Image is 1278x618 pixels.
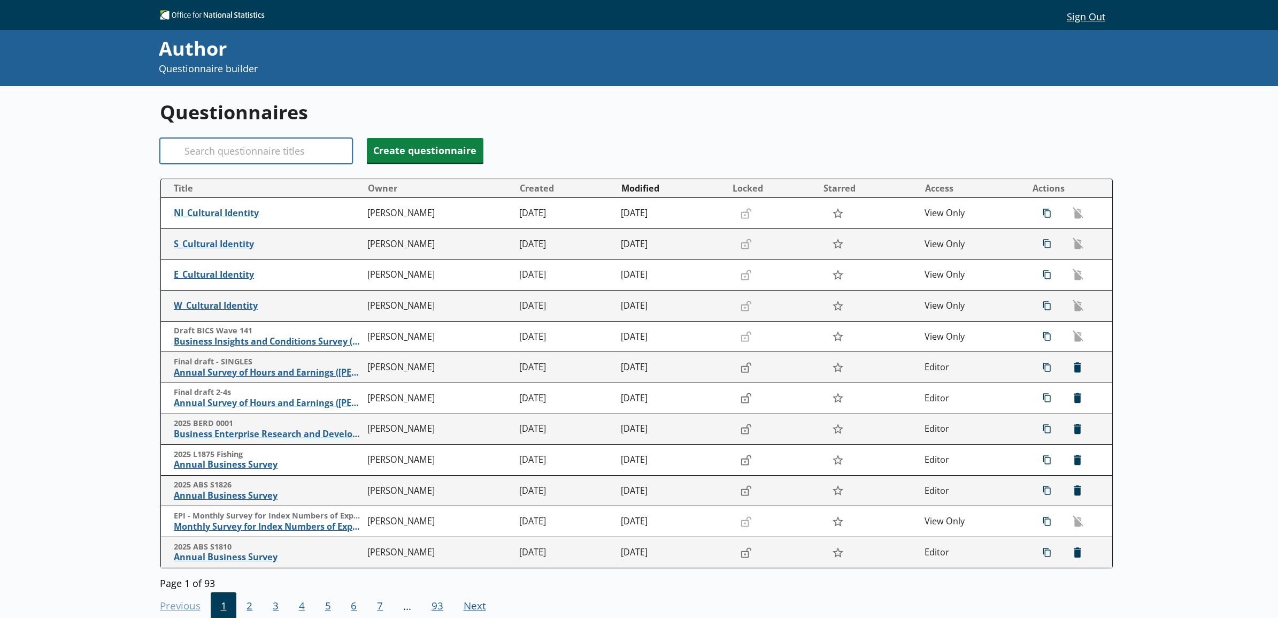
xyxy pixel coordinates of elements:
button: Title [165,180,363,197]
td: [DATE] [515,414,616,445]
button: Sign Out [1058,7,1113,25]
td: [PERSON_NAME] [363,352,515,383]
span: W_Cultural Identity [174,300,363,311]
td: View Only [920,291,1021,322]
td: [DATE] [515,383,616,414]
td: [DATE] [515,260,616,291]
span: Draft BICS Wave 141 [174,326,363,336]
button: Lock [735,420,757,438]
td: [DATE] [515,506,616,537]
span: 2025 ABS S1810 [174,542,363,552]
td: Editor [920,475,1021,506]
td: View Only [920,198,1021,229]
div: Page 1 of 93 [160,574,1114,589]
span: Final draft 2-4s [174,387,363,398]
span: Annual Business Survey [174,490,363,501]
button: Locked [728,180,818,197]
td: [DATE] [617,414,728,445]
td: [DATE] [515,352,616,383]
td: [PERSON_NAME] [363,198,515,229]
td: [DATE] [515,537,616,568]
button: Lock [735,451,757,469]
td: [DATE] [515,291,616,322]
span: Annual Business Survey [174,552,363,563]
td: View Only [920,260,1021,291]
td: [PERSON_NAME] [363,414,515,445]
td: [PERSON_NAME] [363,260,515,291]
td: View Only [920,229,1021,260]
td: [DATE] [617,537,728,568]
td: [DATE] [617,383,728,414]
td: View Only [920,321,1021,352]
button: Star [826,388,849,408]
td: [DATE] [617,321,728,352]
td: [PERSON_NAME] [363,537,515,568]
td: Editor [920,445,1021,476]
td: [PERSON_NAME] [363,291,515,322]
button: Create questionnaire [367,138,483,163]
span: E_Cultural Identity [174,269,363,280]
td: [DATE] [617,475,728,506]
span: Annual Survey of Hours and Earnings ([PERSON_NAME]) [174,398,363,409]
td: [DATE] [617,352,728,383]
td: [DATE] [617,445,728,476]
span: EPI - Monthly Survey for Index Numbers of Export Prices - Price Quotation Retur [174,511,363,521]
button: Created [515,180,615,197]
td: View Only [920,506,1021,537]
button: Star [826,449,849,470]
td: [DATE] [515,445,616,476]
td: [DATE] [515,321,616,352]
td: [DATE] [515,229,616,260]
td: [DATE] [515,475,616,506]
td: Editor [920,352,1021,383]
button: Modified [617,180,727,197]
td: [DATE] [617,198,728,229]
span: Business Enterprise Research and Development [174,429,363,440]
button: Star [826,357,849,378]
button: Star [826,203,849,224]
td: [DATE] [617,260,728,291]
button: Star [826,480,849,501]
td: Editor [920,383,1021,414]
td: [DATE] [617,506,728,537]
button: Star [826,326,849,347]
td: [PERSON_NAME] [363,475,515,506]
button: Lock [735,482,757,500]
button: Star [826,419,849,439]
span: Business Insights and Conditions Survey (BICS) [174,336,363,347]
span: 2025 L1875 Fishing [174,449,363,460]
span: Monthly Survey for Index Numbers of Export Prices - Price Quotation Return [174,521,363,532]
td: [PERSON_NAME] [363,229,515,260]
td: Editor [920,537,1021,568]
span: 2025 BERD 0001 [174,418,363,429]
td: [PERSON_NAME] [363,506,515,537]
span: 2025 ABS S1826 [174,480,363,490]
button: Starred [819,180,919,197]
button: Owner [364,180,514,197]
input: Search questionnaire titles [160,138,352,164]
span: Annual Business Survey [174,459,363,470]
button: Lock [735,389,757,407]
button: Star [826,542,849,562]
span: Final draft - SINGLES [174,357,363,367]
button: Lock [735,544,757,562]
button: Star [826,265,849,285]
h1: Questionnaires [160,99,1114,125]
td: [DATE] [617,291,728,322]
td: [DATE] [617,229,728,260]
button: Star [826,512,849,532]
td: [PERSON_NAME] [363,445,515,476]
button: Star [826,295,849,316]
div: Author [159,35,864,62]
th: Actions [1021,179,1112,198]
p: Questionnaire builder [159,62,864,75]
td: [PERSON_NAME] [363,321,515,352]
td: Editor [920,414,1021,445]
span: Annual Survey of Hours and Earnings ([PERSON_NAME]) [174,367,363,378]
span: S_Cultural Identity [174,239,363,250]
button: Access [921,180,1021,197]
td: [PERSON_NAME] [363,383,515,414]
button: Lock [735,358,757,377]
td: [DATE] [515,198,616,229]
